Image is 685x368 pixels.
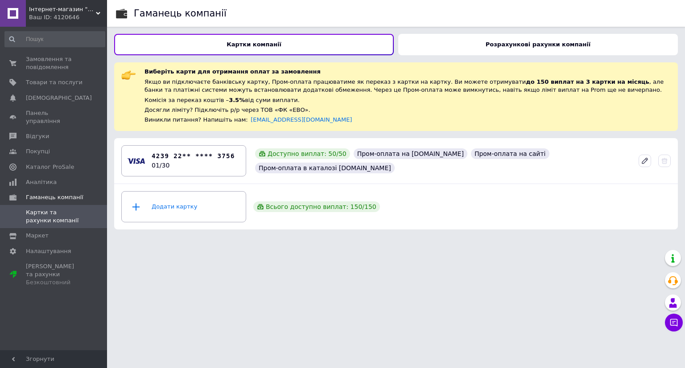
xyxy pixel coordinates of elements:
[251,116,352,123] a: [EMAIL_ADDRESS][DOMAIN_NAME]
[26,163,74,171] span: Каталог ProSale
[354,148,467,159] div: Пром-оплата на [DOMAIN_NAME]
[4,31,105,47] input: Пошук
[26,132,49,140] span: Відгуки
[29,5,96,13] span: Інтернет-магазин "Перший сатирик"
[29,13,107,21] div: Ваш ID: 4120646
[152,162,169,169] time: 01/30
[127,193,240,220] div: Додати картку
[229,97,245,103] span: 3.5%
[26,147,50,155] span: Покупці
[26,78,83,86] span: Товари та послуги
[26,109,83,125] span: Панель управління
[26,209,83,225] span: Картки та рахунки компанії
[26,178,57,186] span: Аналітика
[26,193,83,201] span: Гаманець компанії
[26,94,92,102] span: [DEMOGRAPHIC_DATA]
[665,314,683,331] button: Чат з покупцем
[471,148,549,159] div: Пром-оплата на сайті
[144,106,671,114] div: Досягли ліміту? Підключіть р/р через ТОВ «ФК «ЕВО».
[253,201,380,212] div: Всього доступно виплат: 150 / 150
[26,247,71,255] span: Налаштування
[255,148,350,159] div: Доступно виплат: 50 / 50
[144,68,321,75] span: Виберіть карти для отримання оплат за замовлення
[255,163,395,173] div: Пром-оплата в каталозі [DOMAIN_NAME]
[526,78,649,85] span: до 150 виплат на 3 картки на місяць
[26,278,83,286] div: Безкоштовний
[486,41,590,48] b: Розрахункові рахунки компанії
[227,41,281,48] b: Картки компанії
[26,55,83,71] span: Замовлення та повідомлення
[144,78,671,94] div: Якщо ви підключаєте банківську картку, Пром-оплата працюватиме як переказ з картки на картку. Ви ...
[26,232,49,240] span: Маркет
[121,68,136,82] img: :point_right:
[134,9,227,18] div: Гаманець компанії
[144,96,671,105] div: Комісія за переказ коштів – від суми виплати.
[144,116,671,124] div: Виникли питання? Напишіть нам:
[26,262,83,287] span: [PERSON_NAME] та рахунки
